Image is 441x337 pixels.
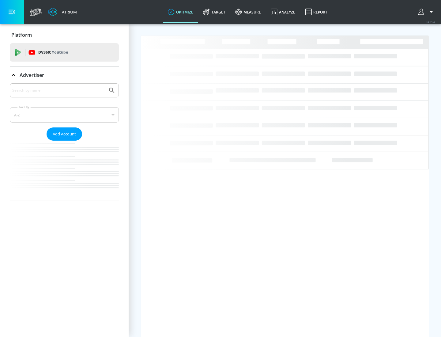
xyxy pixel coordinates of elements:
[12,86,105,94] input: Search by name
[266,1,300,23] a: Analyze
[11,32,32,38] p: Platform
[426,20,435,24] span: v 4.25.4
[10,26,119,44] div: Platform
[59,9,77,15] div: Atrium
[20,72,44,78] p: Advertiser
[38,49,68,56] p: DV360:
[17,105,31,109] label: Sort By
[10,66,119,84] div: Advertiser
[198,1,230,23] a: Target
[47,127,82,141] button: Add Account
[230,1,266,23] a: measure
[10,83,119,200] div: Advertiser
[163,1,198,23] a: optimize
[300,1,332,23] a: Report
[10,43,119,62] div: DV360: Youtube
[10,107,119,123] div: A-Z
[53,131,76,138] span: Add Account
[48,7,77,17] a: Atrium
[52,49,68,55] p: Youtube
[10,141,119,200] nav: list of Advertiser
